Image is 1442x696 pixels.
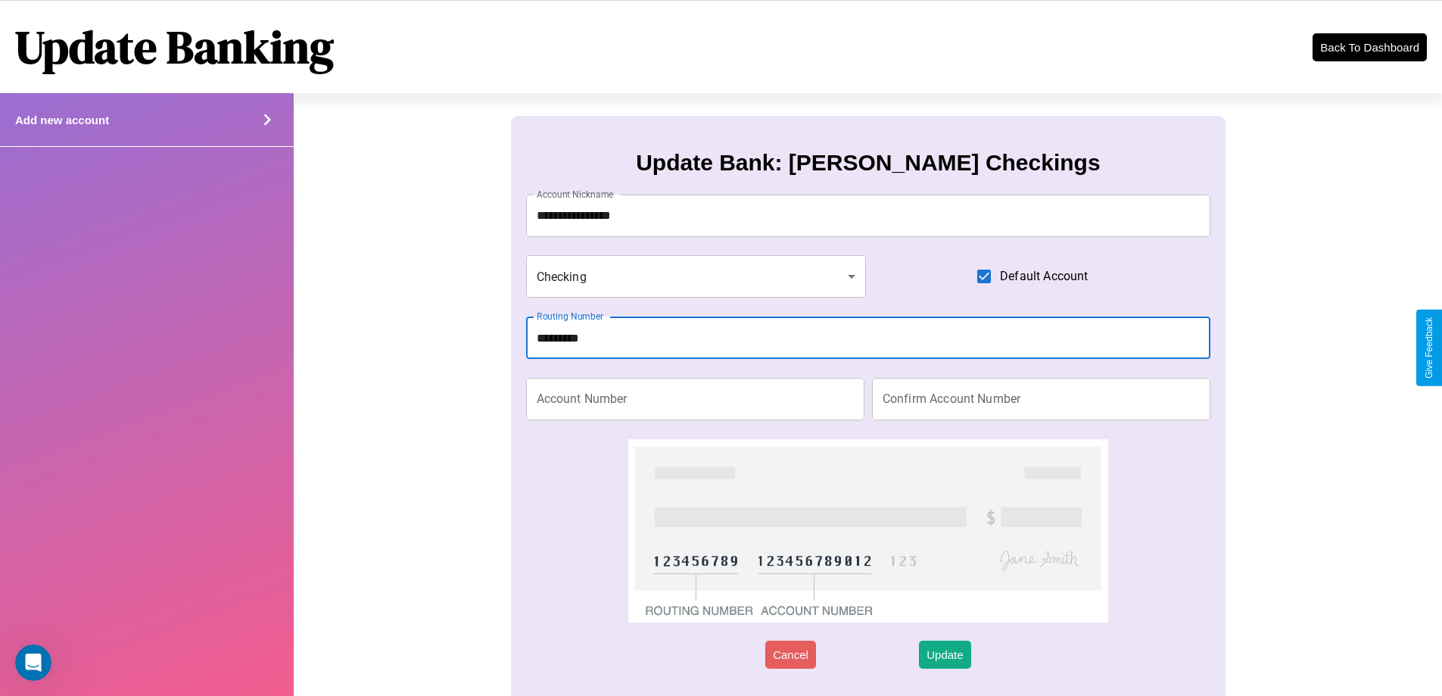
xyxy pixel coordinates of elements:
button: Back To Dashboard [1313,33,1427,61]
div: Give Feedback [1424,317,1434,379]
div: Checking [526,255,867,298]
span: Default Account [1000,267,1088,286]
button: Update [919,641,970,669]
h3: Update Bank: [PERSON_NAME] Checkings [636,150,1100,176]
iframe: Intercom live chat [15,645,51,681]
label: Account Nickname [537,188,614,201]
h4: Add new account [15,114,109,126]
label: Routing Number [537,310,603,323]
img: check [628,439,1107,623]
h1: Update Banking [15,16,334,78]
button: Cancel [765,641,816,669]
